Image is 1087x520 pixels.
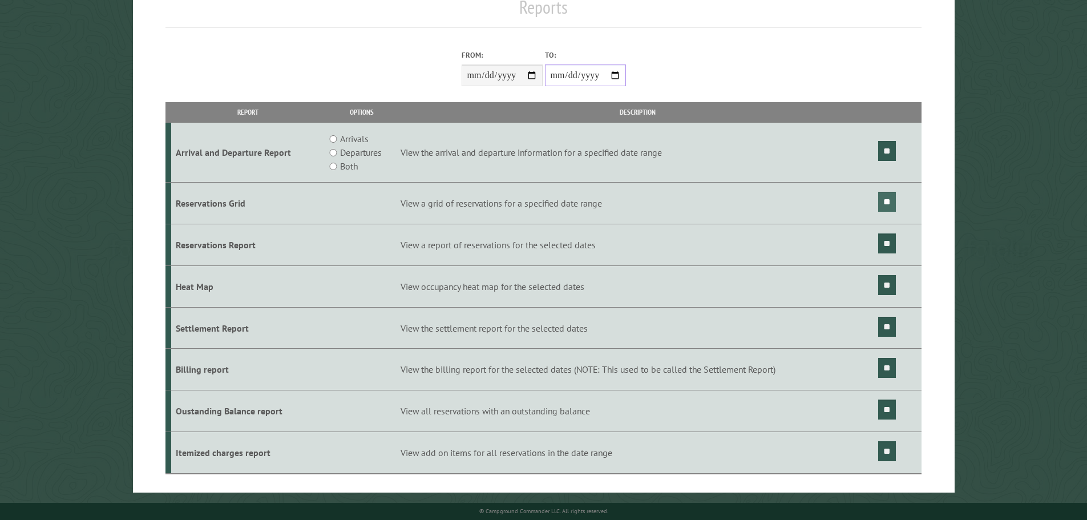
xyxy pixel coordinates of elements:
td: View occupancy heat map for the selected dates [399,265,876,307]
th: Description [399,102,876,122]
td: Oustanding Balance report [171,390,325,432]
label: Departures [340,146,382,159]
td: View a report of reservations for the selected dates [399,224,876,266]
td: View the arrival and departure information for a specified date range [399,123,876,183]
td: Heat Map [171,265,325,307]
td: View a grid of reservations for a specified date range [399,183,876,224]
td: Reservations Report [171,224,325,266]
td: View all reservations with an outstanding balance [399,390,876,432]
label: From: [462,50,543,61]
label: To: [545,50,626,61]
td: Reservations Grid [171,183,325,224]
small: © Campground Commander LLC. All rights reserved. [479,507,608,515]
td: Arrival and Departure Report [171,123,325,183]
td: View add on items for all reservations in the date range [399,432,876,474]
label: Both [340,159,358,173]
th: Options [324,102,398,122]
td: Billing report [171,349,325,390]
td: View the billing report for the selected dates (NOTE: This used to be called the Settlement Report) [399,349,876,390]
label: Arrivals [340,132,369,146]
th: Report [171,102,325,122]
td: Settlement Report [171,307,325,349]
td: Itemized charges report [171,432,325,474]
td: View the settlement report for the selected dates [399,307,876,349]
